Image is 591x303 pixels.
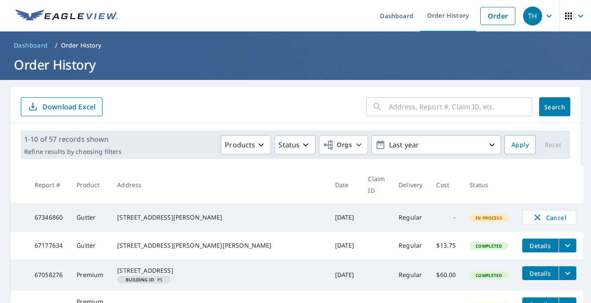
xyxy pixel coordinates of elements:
td: - [429,203,463,232]
p: Download Excel [42,102,96,112]
span: Details [527,269,553,277]
th: Date [328,166,361,203]
th: Report # [28,166,70,203]
span: Completed [470,243,507,249]
th: Address [110,166,328,203]
button: filesDropdownBtn-67058276 [559,266,576,280]
p: Refine results by choosing filters [24,148,121,156]
th: Status [463,166,515,203]
th: Claim ID [361,166,392,203]
a: Dashboard [10,38,51,52]
button: Download Excel [21,97,102,116]
button: Status [275,135,316,154]
td: Regular [392,259,429,290]
td: Gutter [70,232,110,259]
h1: Order History [10,56,581,73]
button: detailsBtn-67177634 [522,239,559,252]
button: Last year [371,135,501,154]
span: Orgs [323,140,352,150]
button: Products [221,135,271,154]
button: detailsBtn-67058276 [522,266,559,280]
td: [DATE] [328,232,361,259]
button: filesDropdownBtn-67177634 [559,239,576,252]
div: TH [523,6,542,26]
div: [STREET_ADDRESS] [117,266,321,275]
li: / [55,40,58,51]
td: $13.75 [429,232,463,259]
a: Order [480,7,515,25]
span: Cancel [531,212,567,223]
p: 1-10 of 57 records shown [24,134,121,144]
p: Status [278,140,300,150]
th: Cost [429,166,463,203]
td: $60.00 [429,259,463,290]
span: Search [546,103,563,111]
td: Regular [392,232,429,259]
input: Address, Report #, Claim ID, etc. [389,95,532,119]
p: Order History [61,41,102,50]
button: Cancel [522,210,576,225]
span: In Process [470,215,508,221]
p: Last year [386,137,487,153]
td: [DATE] [328,259,361,290]
button: Search [539,97,570,116]
span: Completed [470,272,507,278]
nav: breadcrumb [10,38,581,52]
td: Gutter [70,203,110,232]
button: Orgs [319,135,368,154]
span: Apply [511,140,529,150]
span: PS [121,277,167,282]
td: Regular [392,203,429,232]
td: 67346860 [28,203,70,232]
td: Premium [70,259,110,290]
span: Dashboard [14,41,48,50]
th: Delivery [392,166,429,203]
div: [STREET_ADDRESS][PERSON_NAME] [117,213,321,222]
th: Product [70,166,110,203]
span: Details [527,242,553,250]
img: EV Logo [16,10,118,22]
button: Apply [505,135,536,154]
div: [STREET_ADDRESS][PERSON_NAME][PERSON_NAME] [117,241,321,250]
em: Building ID [126,277,154,282]
td: 67177634 [28,232,70,259]
p: Products [225,140,255,150]
td: 67058276 [28,259,70,290]
td: [DATE] [328,203,361,232]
